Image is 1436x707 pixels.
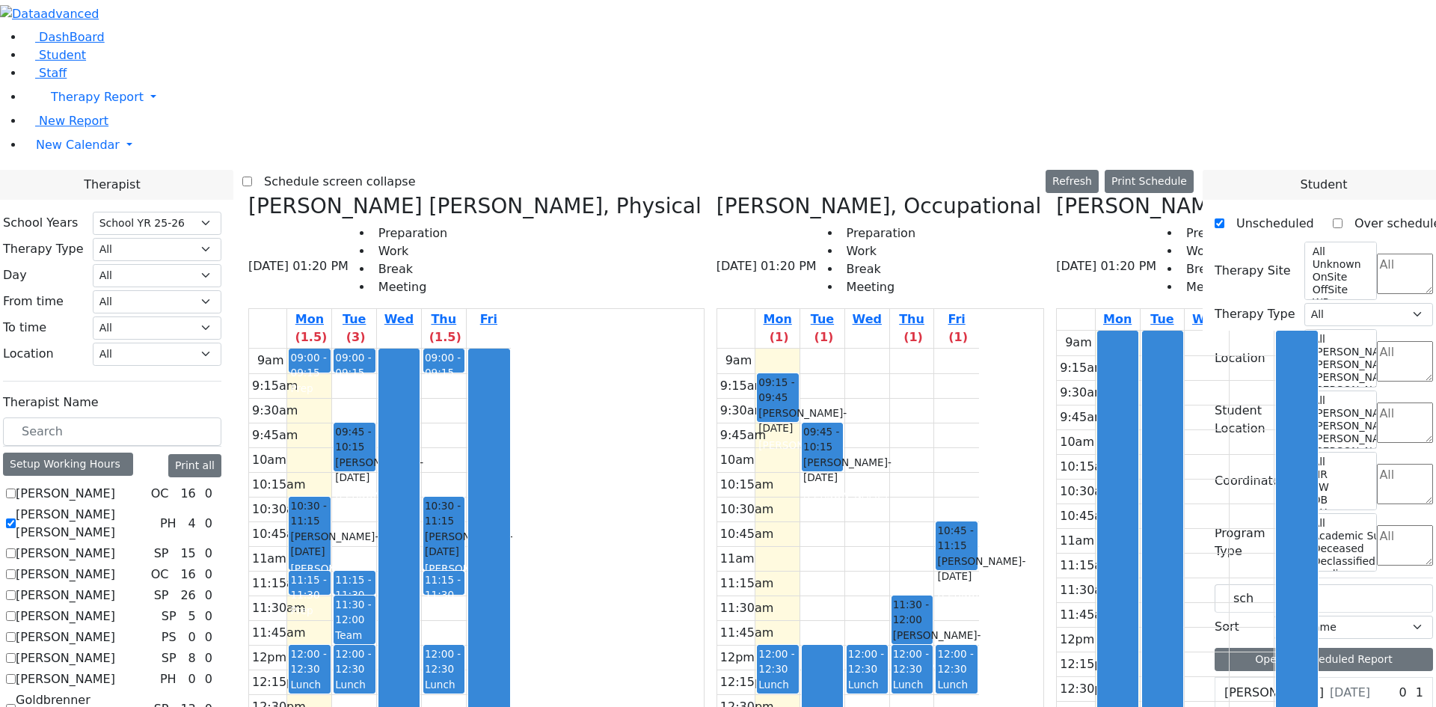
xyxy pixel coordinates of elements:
[39,30,105,44] span: DashBoard
[425,677,463,692] div: Lunch
[1057,557,1117,575] div: 11:15am
[800,309,844,348] a: August 12, 2025
[893,648,929,675] span: 12:00 - 12:30
[1311,284,1368,296] option: OffSite
[39,114,108,128] span: New Report
[1105,170,1194,193] button: Print Schedule
[24,82,1436,112] a: Therapy Report
[156,628,182,646] div: PS
[185,607,199,625] div: 5
[381,309,417,330] a: August 13, 2025
[717,624,777,642] div: 11:45am
[893,597,931,628] span: 11:30 - 12:00
[1100,309,1135,330] a: August 11, 2025
[934,309,978,348] a: August 15, 2025
[290,574,326,601] span: 11:15 - 11:30
[425,561,463,576] div: [PERSON_NAME]
[290,498,328,529] span: 10:30 - 11:15
[3,453,133,476] div: Setup Working Hours
[156,649,182,667] div: SP
[202,545,215,563] div: 0
[24,66,67,80] a: Staff
[202,628,215,646] div: 0
[1057,433,1097,451] div: 10am
[254,352,287,370] div: 9am
[24,30,105,44] a: DashBoard
[1311,530,1368,542] option: Academic Support
[1311,420,1368,432] option: [PERSON_NAME] 4
[3,394,99,411] label: Therapist Name
[36,138,120,152] span: New Calendar
[3,417,221,446] input: Search
[803,456,892,483] span: - [DATE]
[249,501,309,518] div: 10:30am
[1311,568,1368,581] option: Declines
[425,530,513,557] span: - [DATE]
[249,451,289,469] div: 10am
[372,224,447,242] li: Preparation
[1215,648,1433,671] button: Open Unscheduled Report
[717,451,758,469] div: 10am
[841,278,915,296] li: Meeting
[332,309,376,348] a: August 12, 2025
[1057,408,1108,426] div: 9:45am
[148,587,175,605] div: SP
[156,607,182,625] div: SP
[1311,445,1368,458] option: [PERSON_NAME] 2
[1311,346,1368,358] option: [PERSON_NAME] 5
[755,309,800,348] a: August 11, 2025
[1147,309,1176,330] a: August 12, 2025
[1311,432,1368,445] option: [PERSON_NAME] 3
[24,48,86,62] a: Student
[1311,245,1368,258] option: All
[16,566,115,584] label: [PERSON_NAME]
[841,242,915,260] li: Work
[937,554,976,584] div: [PERSON_NAME]
[1057,507,1117,525] div: 10:45am
[185,670,199,688] div: 0
[717,402,769,420] div: 9:30am
[335,599,371,625] span: 11:30 - 12:00
[3,266,27,284] label: Day
[425,381,463,396] div: Prep
[335,455,373,486] div: [PERSON_NAME]
[758,648,794,675] span: 12:00 - 12:30
[1377,525,1433,566] textarea: Search
[1377,464,1433,504] textarea: Search
[290,648,326,675] span: 12:00 - 12:30
[1300,176,1347,194] span: Student
[937,648,973,675] span: 12:00 - 12:30
[758,405,797,436] div: [PERSON_NAME]
[290,381,328,396] div: Prep
[335,648,371,675] span: 12:00 - 12:30
[1046,170,1099,193] button: Refresh
[1311,296,1368,309] option: WP
[202,649,215,667] div: 0
[39,66,67,80] span: Staff
[841,260,915,278] li: Break
[335,381,373,396] div: Prep
[372,242,447,260] li: Work
[1057,359,1108,377] div: 9:15am
[848,648,884,675] span: 12:00 - 12:30
[1057,606,1117,624] div: 11:45am
[249,550,289,568] div: 11am
[722,352,755,370] div: 9am
[51,90,144,104] span: Therapy Report
[185,649,199,667] div: 8
[168,454,221,477] button: Print all
[1413,684,1426,702] div: 1
[477,309,500,330] a: August 15, 2025
[249,673,309,691] div: 12:15pm
[1396,684,1410,702] div: 0
[3,319,46,337] label: To time
[717,476,777,494] div: 10:15am
[1311,481,1368,494] option: PW
[803,424,841,455] span: 09:45 - 10:15
[848,677,886,692] div: Lunch
[154,670,182,688] div: PH
[717,257,817,275] span: [DATE] 01:20 PM
[429,328,461,346] label: (1.5)
[1057,458,1117,476] div: 10:15am
[249,575,309,593] div: 11:15am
